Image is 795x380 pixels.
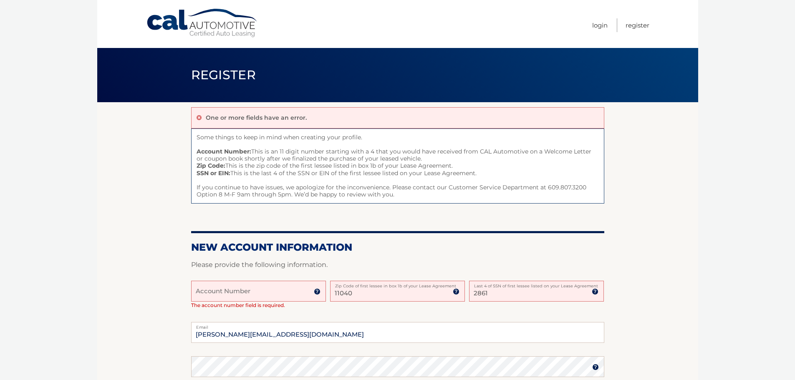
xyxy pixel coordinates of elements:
[469,281,604,287] label: Last 4 of SSN of first lessee listed on your Lease Agreement
[191,128,604,204] span: Some things to keep in mind when creating your profile. This is an 11 digit number starting with ...
[592,18,608,32] a: Login
[206,114,307,121] p: One or more fields have an error.
[314,288,321,295] img: tooltip.svg
[191,281,326,302] input: Account Number
[197,162,225,169] strong: Zip Code:
[191,322,604,343] input: Email
[330,281,465,302] input: Zip Code
[330,281,465,287] label: Zip Code of first lessee in box 1b of your Lease Agreement
[191,259,604,271] p: Please provide the following information.
[191,67,256,83] span: Register
[197,148,251,155] strong: Account Number:
[146,8,259,38] a: Cal Automotive
[197,169,230,177] strong: SSN or EIN:
[191,241,604,254] h2: New Account Information
[592,288,598,295] img: tooltip.svg
[453,288,459,295] img: tooltip.svg
[191,302,285,308] span: The account number field is required.
[592,364,599,370] img: tooltip.svg
[626,18,649,32] a: Register
[469,281,604,302] input: SSN or EIN (last 4 digits only)
[191,322,604,329] label: Email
